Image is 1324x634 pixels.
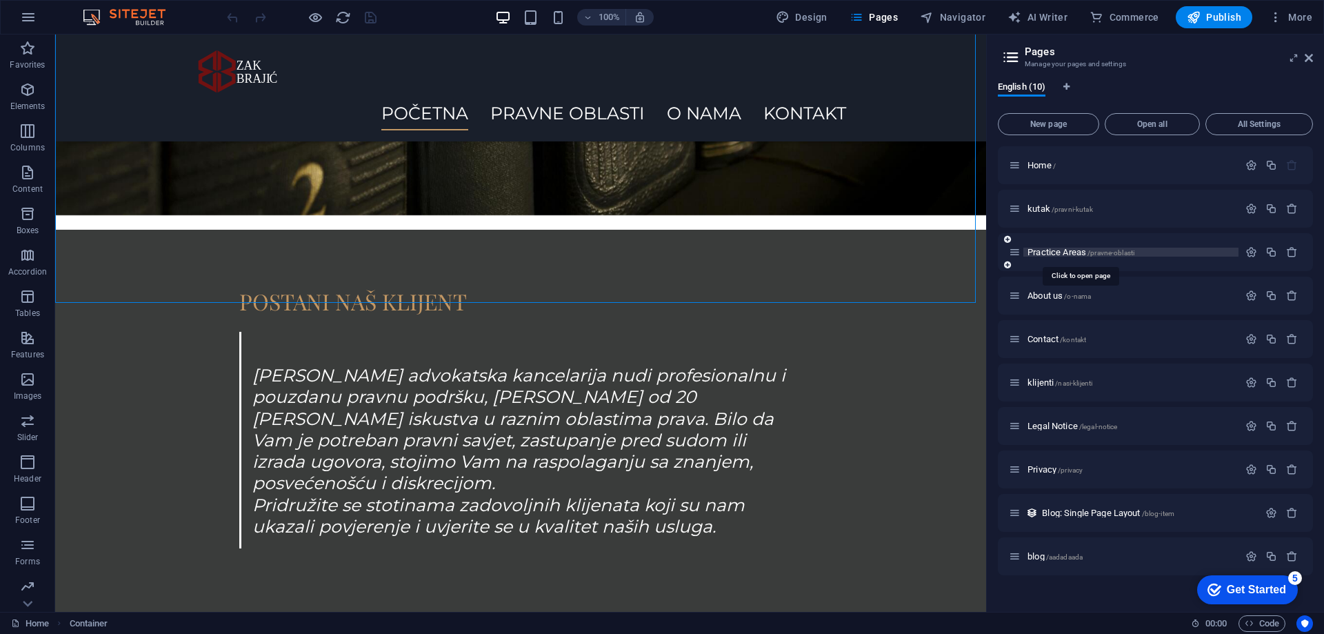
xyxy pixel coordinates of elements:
[850,10,898,24] span: Pages
[1205,113,1313,135] button: All Settings
[1058,466,1083,474] span: /privacy
[1023,465,1238,474] div: Privacy/privacy
[776,10,827,24] span: Design
[1265,507,1277,519] div: Settings
[1205,615,1227,632] span: 00 00
[1055,379,1092,387] span: /nasi-klijenti
[770,6,833,28] button: Design
[1079,423,1118,430] span: /legal-notice
[998,79,1045,98] span: English (10)
[1027,551,1083,562] span: Click to open page
[1026,507,1038,519] div: This layout is used as a template for all items (e.g. a blog post) of this collection. The conten...
[1064,293,1091,300] span: /o-nama
[12,184,43,195] p: Content
[1027,464,1083,475] span: Click to open page
[1105,113,1200,135] button: Open all
[15,515,40,526] p: Footer
[10,101,46,112] p: Elements
[11,615,49,632] a: Click to cancel selection. Double-click to open Pages
[102,3,116,17] div: 5
[1286,551,1298,562] div: Remove
[11,349,44,360] p: Features
[70,615,108,632] span: Click to select. Double-click to edit
[10,59,45,70] p: Favorites
[1023,335,1238,344] div: Contact/kontakt
[1002,6,1073,28] button: AI Writer
[1111,120,1194,128] span: Open all
[577,9,626,26] button: 100%
[1286,333,1298,345] div: Remove
[1245,203,1257,215] div: Settings
[770,6,833,28] div: Design (Ctrl+Alt+Y)
[1286,377,1298,388] div: Remove
[598,9,620,26] h6: 100%
[1286,203,1298,215] div: Remove
[998,81,1313,108] div: Language Tabs
[1238,615,1285,632] button: Code
[1046,553,1083,561] span: /aadadaada
[1265,290,1277,301] div: Duplicate
[41,15,100,28] div: Get Started
[334,9,351,26] button: reload
[1245,377,1257,388] div: Settings
[1265,203,1277,215] div: Duplicate
[70,615,108,632] nav: breadcrumb
[15,556,40,567] p: Forms
[8,266,47,277] p: Accordion
[1176,6,1252,28] button: Publish
[1053,162,1056,170] span: /
[1023,422,1238,430] div: Legal Notice/legal-notice
[1027,290,1091,301] span: Click to open page
[1191,615,1227,632] h6: Session time
[1296,615,1313,632] button: Usercentrics
[1142,510,1174,517] span: /blog-item
[634,11,646,23] i: On resize automatically adjust zoom level to fit chosen device.
[1286,420,1298,432] div: Remove
[1215,618,1217,628] span: :
[14,473,41,484] p: Header
[1286,246,1298,258] div: Remove
[1269,10,1312,24] span: More
[10,142,45,153] p: Columns
[844,6,903,28] button: Pages
[1007,10,1067,24] span: AI Writer
[914,6,991,28] button: Navigator
[11,7,112,36] div: Get Started 5 items remaining, 0% complete
[920,10,985,24] span: Navigator
[1084,6,1165,28] button: Commerce
[1265,377,1277,388] div: Duplicate
[15,308,40,319] p: Tables
[1286,507,1298,519] div: Remove
[1023,552,1238,561] div: blog/aadadaada
[1245,290,1257,301] div: Settings
[1265,333,1277,345] div: Duplicate
[1245,159,1257,171] div: Settings
[1187,10,1241,24] span: Publish
[1027,160,1056,170] span: Click to open page
[14,390,42,402] p: Images
[1090,10,1159,24] span: Commerce
[1052,206,1093,213] span: /pravni-kutak
[1023,378,1238,387] div: klijenti/nasi-klijenti
[79,9,183,26] img: Editor Logo
[1004,120,1093,128] span: New page
[17,432,39,443] p: Slider
[1245,420,1257,432] div: Settings
[1027,247,1134,257] span: Practice Areas
[1027,334,1086,344] span: Click to open page
[1023,161,1238,170] div: Home/
[1245,551,1257,562] div: Settings
[1025,58,1285,70] h3: Manage your pages and settings
[1087,249,1134,257] span: /pravne-oblasti
[1023,291,1238,300] div: About us/o-nama
[1286,290,1298,301] div: Remove
[1265,464,1277,475] div: Duplicate
[1027,204,1093,214] span: Click to open page
[17,225,39,236] p: Boxes
[1245,333,1257,345] div: Settings
[1265,551,1277,562] div: Duplicate
[1060,336,1086,344] span: /kontakt
[1286,464,1298,475] div: Remove
[1245,615,1279,632] span: Code
[1025,46,1313,58] h2: Pages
